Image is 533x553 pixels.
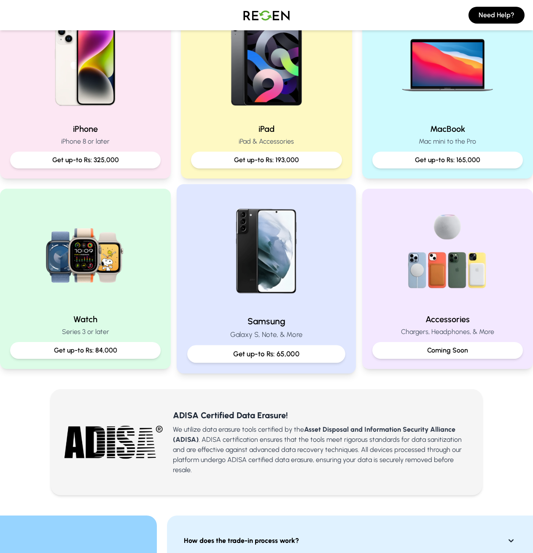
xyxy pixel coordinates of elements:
img: Logo [237,3,296,27]
p: Series 3 or later [10,327,161,337]
img: MacBook [393,8,501,116]
h2: Watch [10,313,161,325]
b: Asset Disposal and Information Security Alliance (ADISA) [173,425,455,443]
p: Get up-to Rs: 193,000 [198,155,335,165]
p: Get up-to Rs: 65,000 [194,349,339,359]
p: Get up-to Rs: 165,000 [379,155,516,165]
button: Need Help? [468,7,525,24]
p: Coming Soon [379,345,516,355]
h2: Samsung [187,315,345,327]
p: Chargers, Headphones, & More [372,327,523,337]
p: iPad & Accessories [191,136,342,147]
img: ADISA Certified [64,424,163,460]
img: Samsung [210,195,323,308]
p: Get up-to Rs: 325,000 [17,155,154,165]
strong: How does the trade-in process work? [184,536,299,546]
h2: MacBook [372,123,523,135]
p: We utilize data erasure tools certified by the . ADISA certification ensures that the tools meet ... [173,425,469,475]
img: Accessories [393,199,501,307]
p: Galaxy S, Note, & More [187,329,345,340]
h3: ADISA Certified Data Erasure! [173,409,469,421]
button: How does the trade-in process work? [177,529,523,553]
img: iPad [213,8,320,116]
img: iPhone [32,8,140,116]
h2: Accessories [372,313,523,325]
h2: iPad [191,123,342,135]
img: Watch [32,199,140,307]
p: Get up-to Rs: 84,000 [17,345,154,355]
h2: iPhone [10,123,161,135]
p: iPhone 8 or later [10,136,161,147]
p: Mac mini to the Pro [372,136,523,147]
